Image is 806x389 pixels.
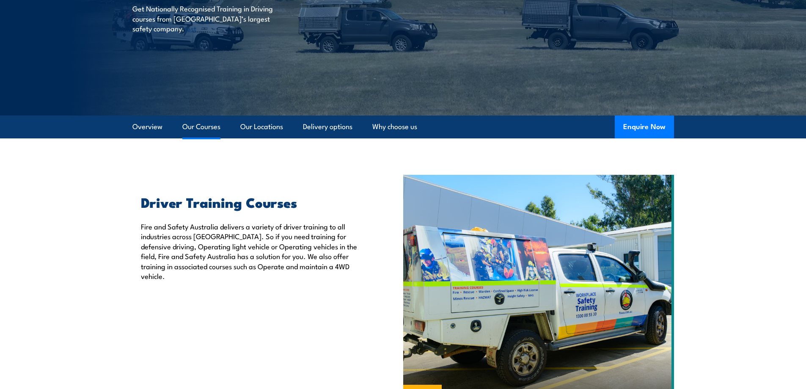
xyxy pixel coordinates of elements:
button: Enquire Now [615,116,674,138]
a: Our Courses [182,116,220,138]
a: test [184,23,196,33]
a: Delivery options [303,116,352,138]
p: Fire and Safety Australia delivers a variety of driver training to all industries across [GEOGRAP... [141,221,364,281]
h2: Driver Training Courses [141,196,364,208]
a: Overview [132,116,162,138]
p: Get Nationally Recognised Training in Driving courses from [GEOGRAPHIC_DATA]’s largest safety com... [132,3,287,33]
a: Why choose us [372,116,417,138]
a: Our Locations [240,116,283,138]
